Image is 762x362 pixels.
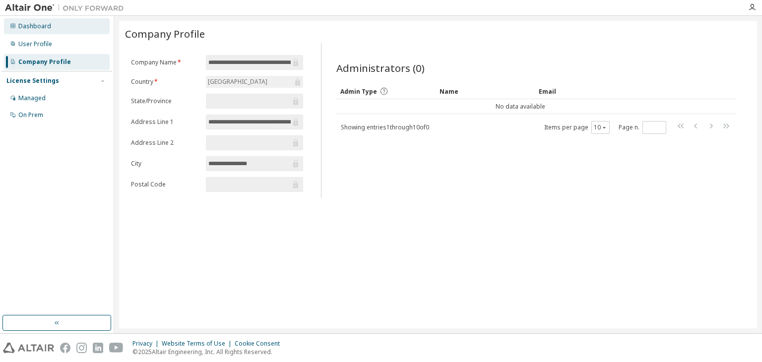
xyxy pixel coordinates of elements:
[594,123,607,131] button: 10
[206,76,269,87] div: [GEOGRAPHIC_DATA]
[162,340,235,348] div: Website Terms of Use
[131,97,200,105] label: State/Province
[132,340,162,348] div: Privacy
[539,83,630,99] div: Email
[132,348,286,356] p: © 2025 Altair Engineering, Inc. All Rights Reserved.
[18,111,43,119] div: On Prem
[18,40,52,48] div: User Profile
[18,58,71,66] div: Company Profile
[131,118,200,126] label: Address Line 1
[336,61,425,75] span: Administrators (0)
[340,87,377,96] span: Admin Type
[131,181,200,188] label: Postal Code
[60,343,70,353] img: facebook.svg
[109,343,124,353] img: youtube.svg
[18,22,51,30] div: Dashboard
[235,340,286,348] div: Cookie Consent
[131,139,200,147] label: Address Line 2
[18,94,46,102] div: Managed
[544,121,610,134] span: Items per page
[440,83,531,99] div: Name
[93,343,103,353] img: linkedin.svg
[619,121,666,134] span: Page n.
[341,123,429,131] span: Showing entries 1 through 10 of 0
[6,77,59,85] div: License Settings
[336,99,704,114] td: No data available
[131,59,200,66] label: Company Name
[125,27,205,41] span: Company Profile
[3,343,54,353] img: altair_logo.svg
[131,78,200,86] label: Country
[76,343,87,353] img: instagram.svg
[206,76,303,88] div: [GEOGRAPHIC_DATA]
[131,160,200,168] label: City
[5,3,129,13] img: Altair One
